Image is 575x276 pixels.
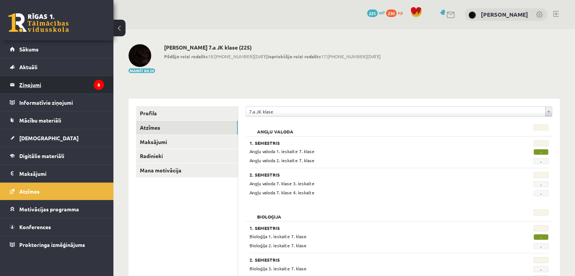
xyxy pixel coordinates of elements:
[136,106,238,120] a: Profils
[19,152,64,159] span: Digitālie materiāli
[379,9,385,16] span: mP
[136,135,238,149] a: Maksājumi
[533,234,549,240] span: -
[533,158,549,164] span: -
[386,9,406,16] a: 230 xp
[250,140,497,146] h3: 1. Semestris
[164,53,208,59] b: Pēdējo reizi redzēts
[398,9,403,16] span: xp
[10,236,104,253] a: Proktoringa izmēģinājums
[10,200,104,218] a: Motivācijas programma
[250,233,307,239] span: Bioloģija 1. ieskaite 7. klase
[481,11,528,18] a: [PERSON_NAME]
[10,147,104,164] a: Digitālie materiāli
[533,190,549,196] span: -
[19,206,79,212] span: Motivācijas programma
[250,124,301,132] h2: Angļu valoda
[10,165,104,182] a: Maksājumi
[19,223,51,230] span: Konferences
[250,209,289,217] h2: Bioloģija
[10,218,104,236] a: Konferences
[533,181,549,187] span: -
[10,129,104,147] a: [DEMOGRAPHIC_DATA]
[10,40,104,58] a: Sākums
[250,257,497,262] h3: 2. Semestris
[19,165,104,182] legend: Maksājumi
[19,64,37,70] span: Aktuāli
[246,107,552,116] a: 7.a JK klase
[250,172,497,177] h3: 2. Semestris
[10,94,104,111] a: Informatīvie ziņojumi
[19,241,85,248] span: Proktoringa izmēģinājums
[250,242,307,248] span: Bioloģija 2. ieskaite 7. klase
[129,68,155,73] button: Mainīt bildi
[250,189,315,195] span: Angļu valoda 7. klase 4. ieskaite
[250,265,307,271] span: Bioloģija 3. ieskaite 7. klase
[136,121,238,135] a: Atzīmes
[533,149,549,155] span: -
[10,112,104,129] a: Mācību materiāli
[250,225,497,231] h3: 1. Semestris
[533,266,549,272] span: -
[250,180,315,186] span: Angļu valoda 7. klase 3. ieskaite
[19,117,61,124] span: Mācību materiāli
[19,46,39,53] span: Sākums
[367,9,378,17] span: 225
[129,44,151,67] img: Linda Rutka
[19,94,104,111] legend: Informatīvie ziņojumi
[10,183,104,200] a: Atzīmes
[136,163,238,177] a: Mana motivācija
[136,149,238,163] a: Radinieki
[250,148,315,154] span: Angļu valoda 1. ieskaite 7. klase
[386,9,397,17] span: 230
[164,44,381,51] h2: [PERSON_NAME] 7.a JK klase (225)
[19,188,40,195] span: Atzīmes
[367,9,385,16] a: 225 mP
[249,107,542,116] span: 7.a JK klase
[10,58,104,76] a: Aktuāli
[19,76,104,93] legend: Ziņojumi
[533,243,549,249] span: -
[19,135,79,141] span: [DEMOGRAPHIC_DATA]
[94,80,104,90] i: 8
[468,11,476,19] img: Linda Rutka
[164,53,381,60] span: 18:[PHONE_NUMBER][DATE] 17:[PHONE_NUMBER][DATE]
[268,53,321,59] b: Iepriekšējo reizi redzēts
[8,13,69,32] a: Rīgas 1. Tālmācības vidusskola
[250,157,315,163] span: Angļu valoda 2. ieskaite 7. klase
[10,76,104,93] a: Ziņojumi8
